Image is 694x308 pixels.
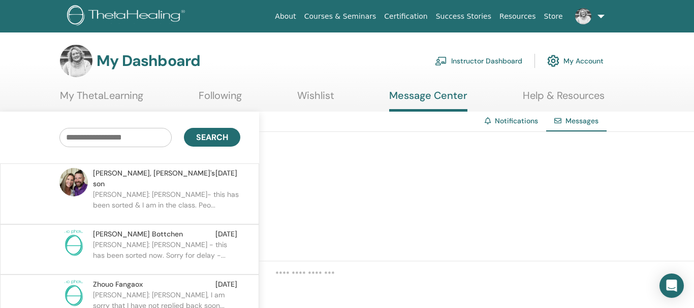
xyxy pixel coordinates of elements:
[97,52,200,70] h3: My Dashboard
[67,5,188,28] img: logo.png
[93,189,240,220] p: [PERSON_NAME]: [PERSON_NAME]- this has been sorted & I am in the class. Peo...
[59,168,88,196] img: default.jpg
[540,7,567,26] a: Store
[432,7,495,26] a: Success Stories
[196,132,228,143] span: Search
[575,8,591,24] img: default.jpg
[93,239,240,270] p: [PERSON_NAME]: [PERSON_NAME] - this has been sorted now. Sorry for delay -...
[93,229,183,239] span: [PERSON_NAME] Bottchen
[495,7,540,26] a: Resources
[59,229,88,257] img: no-photo.png
[380,7,431,26] a: Certification
[199,89,242,109] a: Following
[297,89,334,109] a: Wishlist
[93,168,215,189] span: [PERSON_NAME], [PERSON_NAME]'s son
[60,89,143,109] a: My ThetaLearning
[435,56,447,65] img: chalkboard-teacher.svg
[215,279,237,290] span: [DATE]
[59,279,88,307] img: no-photo.png
[659,273,684,298] div: Open Intercom Messenger
[547,52,559,70] img: cog.svg
[215,229,237,239] span: [DATE]
[271,7,300,26] a: About
[435,50,522,72] a: Instructor Dashboard
[93,279,143,290] span: Zhouo Fangaox
[565,116,598,125] span: Messages
[300,7,381,26] a: Courses & Seminars
[495,116,538,125] a: Notifications
[547,50,604,72] a: My Account
[184,128,240,147] button: Search
[60,45,92,77] img: default.jpg
[523,89,605,109] a: Help & Resources
[389,89,467,112] a: Message Center
[215,168,237,189] span: [DATE]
